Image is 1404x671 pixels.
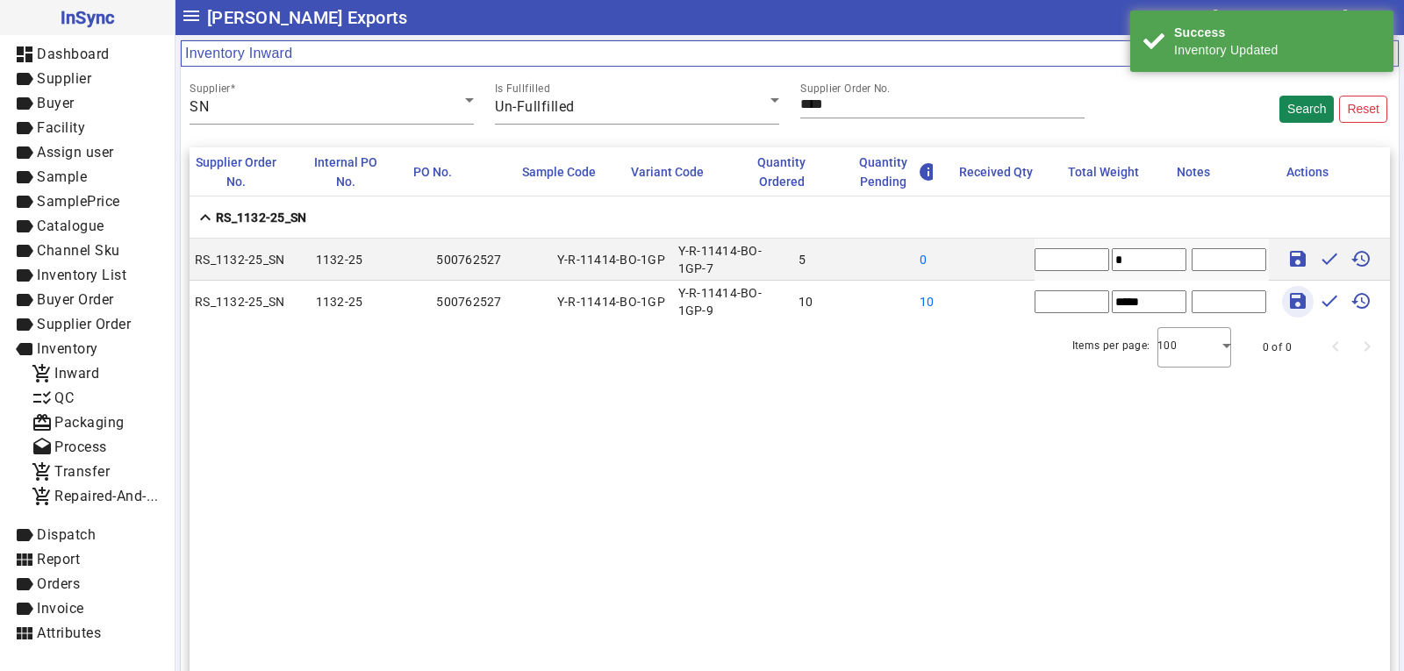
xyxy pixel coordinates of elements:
[14,44,35,65] mat-icon: dashboard
[413,162,468,182] div: PO No.
[32,461,53,482] mat-icon: add_shopping_cart
[673,281,794,323] mat-cell: Y-R-11414-BO-1GP-9
[14,118,35,139] mat-icon: label
[959,162,1049,182] div: Received Qty
[37,600,84,617] span: Invoice
[14,4,161,32] span: InSync
[741,153,839,191] div: Quantity Ordered
[959,162,1033,182] div: Received Qty
[18,484,175,509] a: Repaired-And-Rejected
[37,95,75,111] span: Buyer
[18,410,175,435] a: Packaging
[54,463,110,480] span: Transfer
[32,363,53,384] mat-icon: add_shopping_cart
[1286,162,1329,182] div: Actions
[37,119,85,136] span: Facility
[14,265,35,286] mat-icon: label
[522,162,596,182] div: Sample Code
[37,144,114,161] span: Assign user
[14,191,35,212] mat-icon: label
[37,242,120,259] span: Channel Sku
[673,239,794,281] mat-cell: Y-R-11414-BO-1GP-7
[1339,96,1387,123] button: Reset
[37,46,110,62] span: Dashboard
[304,153,386,191] div: Internal PO No.
[14,68,35,89] mat-icon: label
[32,486,53,507] mat-icon: add_shopping_cart
[216,209,306,226] strong: RS_1132-25_SN
[32,388,53,409] mat-icon: checklist_rtl
[18,460,175,484] a: Transfer
[552,281,673,323] mat-cell: Y-R-11414-BO-1GP
[311,239,432,281] mat-cell: 1132-25
[54,439,107,455] span: Process
[195,153,293,191] div: Supplier Order No.
[32,412,53,433] mat-icon: card_giftcard
[1319,290,1340,311] mat-icon: done
[800,82,891,95] mat-label: Supplier Order No.
[37,316,131,332] span: Supplier Order
[37,575,80,592] span: Orders
[37,218,104,234] span: Catalogue
[14,216,35,237] mat-icon: label
[304,153,402,191] div: Internal PO No.
[14,314,35,335] mat-icon: label
[207,4,407,32] span: [PERSON_NAME] Exports
[793,239,914,281] mat-cell: 5
[37,70,91,87] span: Supplier
[14,549,35,570] mat-icon: view_module
[311,281,432,323] mat-cell: 1132-25
[1263,339,1292,356] div: 0 of 0
[1319,248,1340,269] mat-icon: done
[920,251,956,268] div: 0
[495,98,575,115] span: Un-Fullfilled
[431,281,552,323] mat-cell: 500762527
[18,435,175,460] a: Process
[181,40,1399,67] mat-card-header: Inventory Inward
[54,414,125,431] span: Packaging
[849,153,932,191] div: Quantity Pending
[195,153,277,191] div: Supplier Order No.
[190,82,231,95] mat-label: Supplier
[1177,162,1226,182] div: Notes
[1068,162,1139,182] div: Total Weight
[54,389,74,406] span: QC
[14,623,35,644] mat-icon: view_module
[1174,24,1380,41] div: Success
[1213,4,1348,32] div: [PERSON_NAME]
[849,153,948,191] div: Quantity Pending
[190,239,311,281] mat-cell: RS_1132-25_SN
[181,5,202,26] mat-icon: menu
[37,168,87,185] span: Sample
[37,193,120,210] span: SamplePrice
[32,437,53,458] mat-icon: drafts
[1365,10,1380,25] mat-icon: settings
[37,291,114,308] span: Buyer Order
[14,598,35,619] mat-icon: label
[495,82,550,95] mat-label: Is Fullfilled
[14,525,35,546] mat-icon: label
[14,167,35,188] mat-icon: label
[37,526,96,543] span: Dispatch
[14,240,35,261] mat-icon: label
[14,142,35,163] mat-icon: label
[1350,290,1372,311] mat-icon: history
[54,365,99,382] span: Inward
[14,289,35,311] mat-icon: label
[920,293,956,311] div: 10
[522,162,612,182] div: Sample Code
[1177,162,1210,182] div: Notes
[1286,162,1344,182] div: Actions
[1174,41,1380,59] div: Inventory Updated
[18,386,175,410] a: QC
[631,162,704,182] div: Variant Code
[14,339,35,360] mat-icon: label
[741,153,823,191] div: Quantity Ordered
[413,162,452,182] div: PO No.
[190,281,311,323] mat-cell: RS_1132-25_SN
[1287,290,1308,311] mat-icon: save
[37,340,98,357] span: Inventory
[37,551,80,567] span: Report
[190,98,209,115] span: SN
[631,162,720,182] div: Variant Code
